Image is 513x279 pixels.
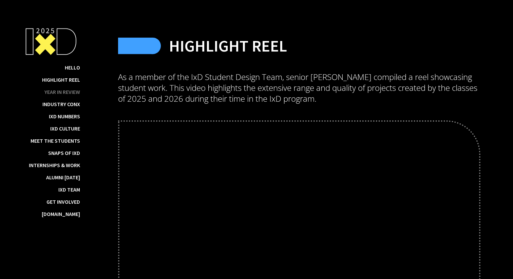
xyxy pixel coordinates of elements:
[29,162,80,168] a: Internships & Work
[48,150,80,156] a: Snaps of IxD
[118,72,480,104] p: As a member of the IxD Student Design Team, senior [PERSON_NAME] compiled a reel showcasing stude...
[58,186,80,193] a: IxD Team
[50,125,80,132] a: IxD Culture
[46,198,80,205] a: Get Involved
[44,88,80,95] a: Year in Review
[49,113,80,120] a: IxD Numbers
[42,101,80,107] a: Industry ConX
[169,36,287,55] h2: Highlight Reel
[42,76,80,83] a: Highlight Reel
[65,64,80,71] a: Hello
[31,137,80,144] a: Meet the Students
[46,174,80,181] a: Alumni [DATE]
[42,211,80,217] a: [DOMAIN_NAME]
